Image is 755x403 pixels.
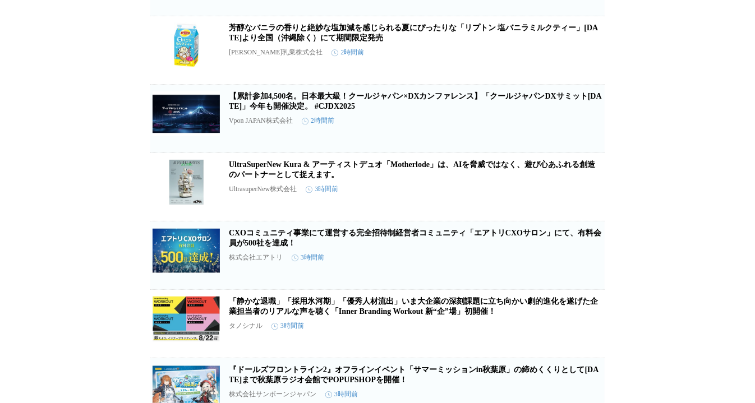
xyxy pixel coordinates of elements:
img: UltraSuperNew Kura & アーティストデュオ「Motherlode」は、AIを脅威ではなく、遊び心あふれる創造のパートナーとして捉えます。 [153,160,220,205]
a: CXOコミュニティ事業にて運営する完全招待制経営者コミュニティ「エアトリCXOサロン」にて、有料会員が500社を達成！ [229,229,601,247]
p: [PERSON_NAME]乳業株式会社 [229,48,323,57]
time: 3時間前 [292,253,324,262]
p: UltrasuperNew株式会社 [229,184,297,194]
img: 「静かな退職」「採用氷河期」「優秀人材流出」いま大企業の深刻課題に立ち向かい劇的進化を遂げた企業担当者のリアルな声を聴く「Inner Branding Workout 新“企”場」初開催！ [153,297,220,341]
img: 【累計参加4,500名。日本最大級！クールジャパン×DXカンファレンス】「クールジャパンDXサミット2025」今年も開催決定。 #CJDX2025 [153,91,220,136]
p: 株式会社サンボーンジャパン [229,390,316,399]
time: 3時間前 [306,184,338,194]
p: Vpon JAPAN株式会社 [229,116,293,126]
a: 「静かな退職」「採用氷河期」「優秀人材流出」いま大企業の深刻課題に立ち向かい劇的進化を遂げた企業担当者のリアルな声を聴く「Inner Branding Workout 新“企”場」初開催！ [229,297,598,316]
a: 芳醇なバニラの香りと絶妙な塩加減を感じられる夏にぴったりな「リプトン 塩バニラミルクティー」[DATE]より全国（沖縄除く）にて期間限定発売 [229,24,598,42]
p: 株式会社エアトリ [229,253,283,262]
time: 3時間前 [271,321,304,331]
a: 【累計参加4,500名。日本最大級！クールジャパン×DXカンファレンス】「クールジャパンDXサミット[DATE]」今年も開催決定。 #CJDX2025 [229,92,602,110]
time: 2時間前 [332,48,364,57]
p: タノシナル [229,321,263,331]
a: 『ドールズフロントライン2』オフラインイベント「サマーミッションin秋葉原」の締めくくりとして[DATE]まで秋葉原ラジオ会館でPOPUPSHOPを開催！ [229,365,599,384]
time: 2時間前 [302,116,334,126]
img: 芳醇なバニラの香りと絶妙な塩加減を感じられる夏にぴったりな「リプトン 塩バニラミルクティー」8月19日（火）より全国（沖縄除く）にて期間限定発売 [153,23,220,68]
img: CXOコミュニティ事業にて運営する完全招待制経営者コミュニティ「エアトリCXOサロン」にて、有料会員が500社を達成！ [153,228,220,273]
time: 3時間前 [325,390,358,399]
a: UltraSuperNew Kura & アーティストデュオ「Motherlode」は、AIを脅威ではなく、遊び心あふれる創造のパートナーとして捉えます。 [229,160,596,179]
